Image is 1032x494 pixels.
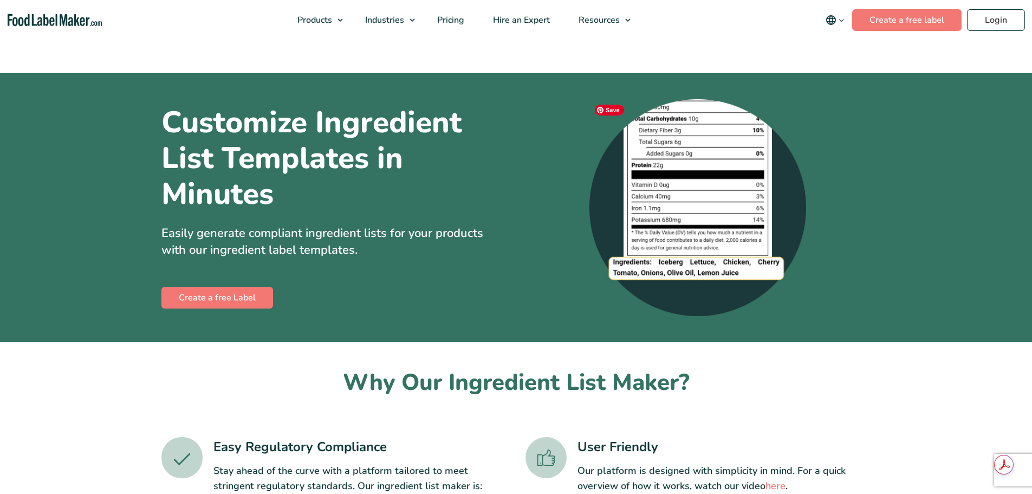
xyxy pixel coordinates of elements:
[434,14,465,26] span: Pricing
[294,14,333,26] span: Products
[595,105,624,116] span: Save
[589,99,806,316] img: A zoomed-in screenshot of an ingredient list at the bottom of a nutrition label.
[577,437,871,457] h3: User Friendly
[525,437,567,478] img: A green thumbs up icon.
[161,105,508,212] h1: Customize Ingredient List Templates in Minutes
[161,225,508,259] p: Easily generate compliant ingredient lists for your products with our ingredient label templates.
[213,437,507,457] h3: Easy Regulatory Compliance
[967,9,1025,31] a: Login
[362,14,405,26] span: Industries
[161,368,871,398] h2: Why Our Ingredient List Maker?
[765,479,786,492] a: here
[161,437,203,478] img: A green tick icon.
[575,14,621,26] span: Resources
[490,14,551,26] span: Hire an Expert
[161,287,273,309] a: Create a free Label
[852,9,962,31] a: Create a free label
